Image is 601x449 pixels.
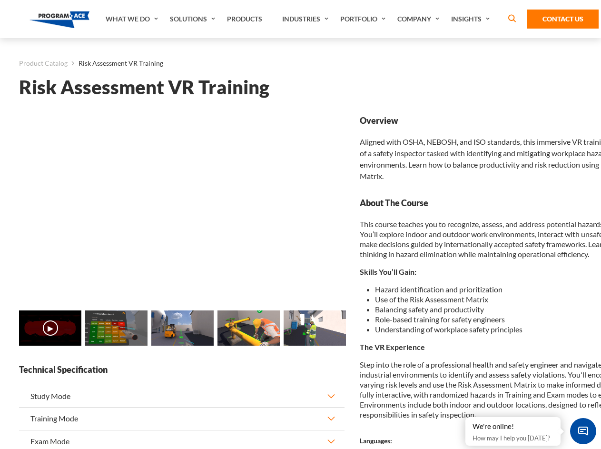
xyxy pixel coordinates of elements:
[30,11,90,28] img: Program-Ace
[570,418,596,444] span: Chat Widget
[19,408,345,429] button: Training Mode
[19,385,345,407] button: Study Mode
[19,364,345,376] strong: Technical Specification
[473,432,553,444] p: How may I help you [DATE]?
[217,310,280,346] img: Risk Assessment VR Training - Preview 3
[360,437,392,445] strong: Languages:
[284,310,346,346] img: Risk Assessment VR Training - Preview 4
[19,115,345,298] iframe: Risk Assessment VR Training - Video 0
[19,57,68,70] a: Product Catalog
[527,10,599,29] a: Contact Us
[19,310,81,346] img: Risk Assessment VR Training - Video 0
[68,57,163,70] li: Risk Assessment VR Training
[151,310,214,346] img: Risk Assessment VR Training - Preview 2
[85,310,148,346] img: Risk Assessment VR Training - Preview 1
[43,320,58,336] button: ▶
[473,422,553,431] div: We're online!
